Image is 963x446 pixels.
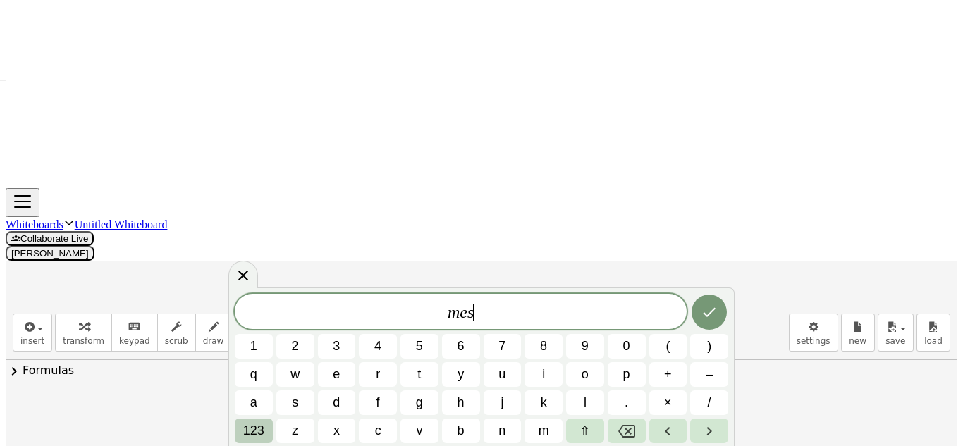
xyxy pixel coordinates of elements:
[6,218,63,230] a: Whiteboards
[608,419,646,443] button: Backspace
[292,395,298,410] span: s
[690,390,728,415] button: Fraction
[484,362,522,387] button: u
[789,314,838,352] button: settings
[501,395,503,410] span: j
[566,419,604,443] button: Shift
[416,339,423,354] span: 5
[75,218,168,230] a: Untitled Whiteboard
[473,304,474,321] span: ​
[525,419,563,443] button: m
[6,363,23,380] span: chevron_right
[498,339,505,354] span: 7
[400,334,438,359] button: 5
[542,367,545,382] span: i
[6,359,957,382] button: chevron_rightFormulas
[333,395,340,410] span: d
[276,334,314,359] button: 2
[359,334,397,359] button: 4
[11,233,88,244] span: Collaborate Live
[359,419,397,443] button: c
[250,395,257,410] span: a
[157,314,196,352] button: scrub
[417,367,421,382] span: t
[203,336,224,346] span: draw
[250,367,257,382] span: q
[318,334,356,359] button: 3
[276,390,314,415] button: s
[128,318,141,335] i: keyboard
[608,362,646,387] button: p
[525,334,563,359] button: 8
[924,336,943,346] span: load
[707,339,711,354] span: )
[376,395,380,410] span: f
[376,367,380,382] span: r
[649,419,687,443] button: Left arrow
[276,419,314,443] button: z
[706,367,713,382] span: –
[467,303,474,321] var: s
[276,362,314,387] button: w
[916,314,950,352] button: load
[442,419,480,443] button: b
[566,390,604,415] button: l
[566,334,604,359] button: 9
[484,419,522,443] button: n
[584,395,587,410] span: l
[416,423,422,438] span: v
[20,336,44,346] span: insert
[400,390,438,415] button: g
[484,334,522,359] button: 7
[243,423,264,438] span: 123
[318,419,356,443] button: x
[235,390,273,415] button: a
[649,334,687,359] button: (
[540,339,547,354] span: 8
[6,231,94,246] button: Collaborate Live
[333,339,340,354] span: 3
[849,336,866,346] span: new
[442,334,480,359] button: 6
[333,423,340,438] span: x
[333,367,340,382] span: e
[541,395,547,410] span: k
[63,336,104,346] span: transform
[292,423,298,438] span: z
[625,395,628,410] span: .
[235,362,273,387] button: q
[579,423,590,439] span: ⇧
[649,362,687,387] button: Plus
[235,334,273,359] button: 1
[582,367,589,382] span: o
[885,336,905,346] span: save
[797,336,830,346] span: settings
[539,423,549,438] span: m
[6,188,39,217] button: Toggle navigation
[6,246,94,261] button: [PERSON_NAME]
[400,419,438,443] button: v
[690,362,728,387] button: Minus
[448,303,460,321] var: m
[623,339,630,354] span: 0
[442,362,480,387] button: y
[318,390,356,415] button: d
[165,336,188,346] span: scrub
[11,248,89,259] span: [PERSON_NAME]
[498,367,505,382] span: u
[292,339,299,354] span: 2
[374,339,381,354] span: 4
[484,390,522,415] button: j
[498,423,505,438] span: n
[13,314,52,352] button: insert
[375,423,381,438] span: c
[665,339,670,354] span: (
[841,314,875,352] button: new
[692,295,727,330] button: Done
[318,362,356,387] button: e
[195,314,232,352] button: draw
[458,339,465,354] span: 6
[708,395,711,410] span: /
[582,339,589,354] span: 9
[290,367,300,382] span: w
